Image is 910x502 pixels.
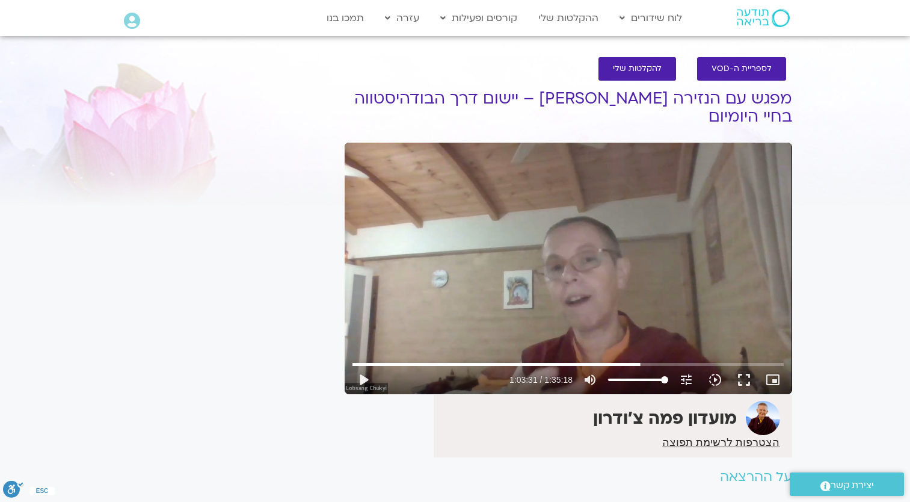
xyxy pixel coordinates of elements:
span: לספריית ה-VOD [712,64,772,73]
span: יצירת קשר [831,477,874,494]
h2: על ההרצאה [345,469,792,485]
a: תמכו בנו [321,7,370,29]
a: לוח שידורים [613,7,688,29]
img: מועדון פמה צ'ודרון [746,401,780,435]
a: להקלטות שלי [598,57,676,81]
img: תודעה בריאה [737,9,790,27]
h1: מפגש עם הנזירה [PERSON_NAME] – יישום דרך הבודהיסטווה בחיי היומיום [345,90,792,126]
a: עזרה [379,7,425,29]
a: ההקלטות שלי [532,7,604,29]
a: יצירת קשר [790,473,904,496]
strong: מועדון פמה צ'ודרון [593,407,737,430]
a: הצטרפות לרשימת תפוצה [662,437,779,448]
span: להקלטות שלי [613,64,662,73]
a: קורסים ופעילות [434,7,523,29]
a: לספריית ה-VOD [697,57,786,81]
